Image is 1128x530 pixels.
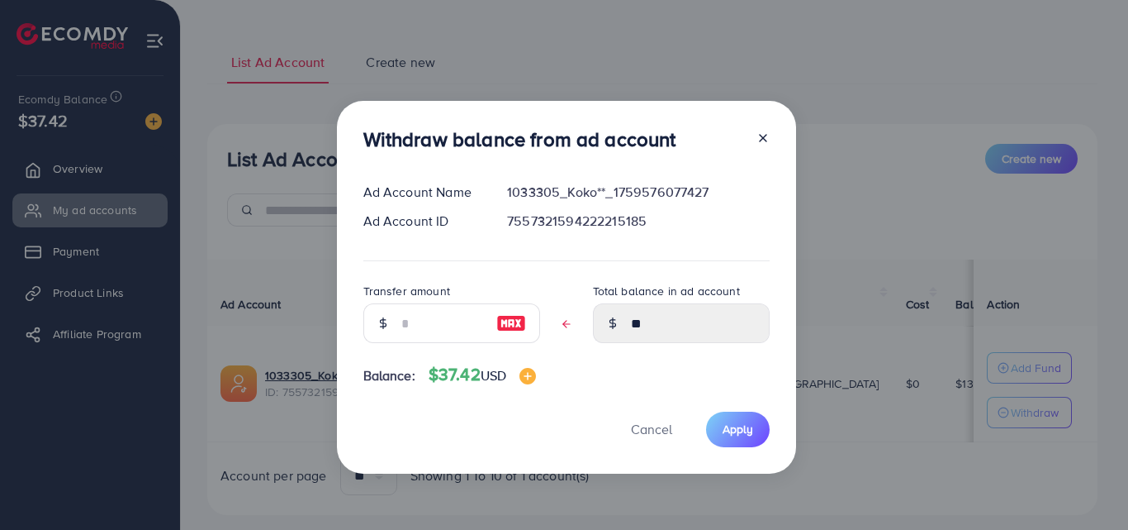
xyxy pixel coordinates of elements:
[723,421,753,437] span: Apply
[593,283,740,299] label: Total balance in ad account
[1058,456,1116,518] iframe: Chat
[350,183,495,202] div: Ad Account Name
[481,366,506,384] span: USD
[610,412,693,447] button: Cancel
[429,365,536,385] h4: $37.42
[363,127,676,151] h3: Withdraw balance from ad account
[350,212,495,231] div: Ad Account ID
[363,366,415,385] span: Balance:
[519,368,536,384] img: image
[363,283,450,299] label: Transfer amount
[494,183,782,202] div: 1033305_Koko**_1759576077427
[706,412,770,447] button: Apply
[494,212,782,231] div: 7557321594222215185
[496,313,526,333] img: image
[631,420,672,438] span: Cancel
